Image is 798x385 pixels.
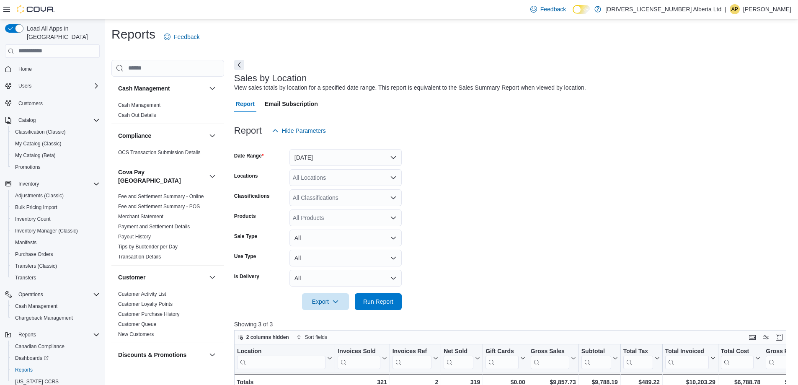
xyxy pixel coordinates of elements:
span: Report [236,96,255,112]
h3: Discounts & Promotions [118,351,186,359]
button: Reports [8,364,103,376]
button: Inventory Count [8,213,103,225]
label: Date Range [234,152,264,159]
div: Gift Cards [486,348,519,356]
button: [DATE] [289,149,402,166]
a: My Catalog (Classic) [12,139,65,149]
a: Purchase Orders [12,249,57,259]
button: All [289,270,402,287]
span: Classification (Classic) [12,127,100,137]
span: Tips by Budtender per Day [118,243,178,250]
span: Inventory Count [12,214,100,224]
a: Cash Management [118,102,160,108]
a: Transfers (Classic) [12,261,60,271]
button: Chargeback Management [8,312,103,324]
span: My Catalog (Beta) [15,152,56,159]
a: Fee and Settlement Summary - Online [118,194,204,199]
a: Classification (Classic) [12,127,69,137]
span: Run Report [363,297,393,306]
div: Location [237,348,325,369]
div: Amanda Pedersen [730,4,740,14]
div: Invoices Ref [392,348,431,356]
h3: Sales by Location [234,73,307,83]
label: Sale Type [234,233,257,240]
span: Export [307,293,344,310]
button: Bulk Pricing Import [8,202,103,213]
span: Users [18,83,31,89]
div: Gift Card Sales [486,348,519,369]
span: Home [15,64,100,74]
a: New Customers [118,331,154,337]
h3: Compliance [118,132,151,140]
p: [DRIVERS_LICENSE_NUMBER] Alberta Ltd [605,4,721,14]
span: Cash Out Details [118,112,156,119]
span: Reports [12,365,100,375]
a: Fee and Settlement Summary - POS [118,204,200,209]
button: Classification (Classic) [8,126,103,138]
div: Invoices Ref [392,348,431,369]
span: Merchant Statement [118,213,163,220]
button: Users [2,80,103,92]
span: Customers [15,98,100,108]
div: Total Tax [623,348,653,369]
h1: Reports [111,26,155,43]
span: Feedback [174,33,199,41]
button: My Catalog (Classic) [8,138,103,150]
button: Open list of options [390,214,397,221]
div: Total Cost [721,348,754,369]
span: Email Subscription [265,96,318,112]
div: Invoices Sold [338,348,380,369]
button: Sort fields [293,332,331,342]
div: Compliance [111,147,224,161]
button: Gross Sales [531,348,576,369]
a: Reports [12,365,36,375]
span: Fee and Settlement Summary - POS [118,203,200,210]
button: Purchase Orders [8,248,103,260]
button: Cash Management [118,84,206,93]
span: Reports [18,331,36,338]
button: Open list of options [390,174,397,181]
span: Payout History [118,233,151,240]
button: Cova Pay [GEOGRAPHIC_DATA] [207,171,217,181]
button: Gift Cards [486,348,525,369]
a: Manifests [12,238,40,248]
button: Cash Management [207,83,217,93]
input: Dark Mode [573,5,590,14]
button: Canadian Compliance [8,341,103,352]
h3: Customer [118,273,145,282]
div: Subtotal [581,348,611,369]
div: Subtotal [581,348,611,356]
span: Inventory [15,179,100,189]
div: Cash Management [111,100,224,124]
span: Purchase Orders [12,249,100,259]
div: Location [237,348,325,356]
button: Discounts & Promotions [207,350,217,360]
button: Inventory Manager (Classic) [8,225,103,237]
span: Cash Management [12,301,100,311]
button: Display options [761,332,771,342]
span: Transfers (Classic) [12,261,100,271]
a: Promotions [12,162,44,172]
span: Customers [18,100,43,107]
span: Reports [15,330,100,340]
button: Inventory [15,179,42,189]
h3: Cova Pay [GEOGRAPHIC_DATA] [118,168,206,185]
span: [US_STATE] CCRS [15,378,59,385]
label: Products [234,213,256,220]
span: My Catalog (Classic) [15,140,62,147]
span: Fee and Settlement Summary - Online [118,193,204,200]
button: Manifests [8,237,103,248]
button: Operations [2,289,103,300]
label: Use Type [234,253,256,260]
span: Operations [15,289,100,300]
div: View sales totals by location for a specified date range. This report is equivalent to the Sales ... [234,83,586,92]
button: Catalog [15,115,39,125]
a: Home [15,64,35,74]
button: Total Invoiced [665,348,715,369]
span: Sort fields [305,334,327,341]
span: Catalog [18,117,36,124]
button: Home [2,63,103,75]
button: Enter fullscreen [774,332,784,342]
